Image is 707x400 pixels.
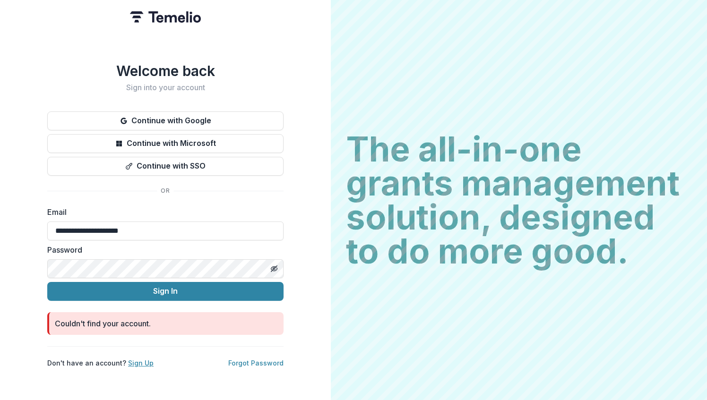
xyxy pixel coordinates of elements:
label: Email [47,206,278,218]
div: Couldn't find your account. [55,318,151,329]
button: Continue with Google [47,111,284,130]
a: Forgot Password [228,359,284,367]
button: Continue with SSO [47,157,284,176]
h2: Sign into your account [47,83,284,92]
button: Continue with Microsoft [47,134,284,153]
button: Toggle password visibility [267,261,282,276]
button: Sign In [47,282,284,301]
a: Sign Up [128,359,154,367]
h1: Welcome back [47,62,284,79]
img: Temelio [130,11,201,23]
label: Password [47,244,278,255]
p: Don't have an account? [47,358,154,368]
